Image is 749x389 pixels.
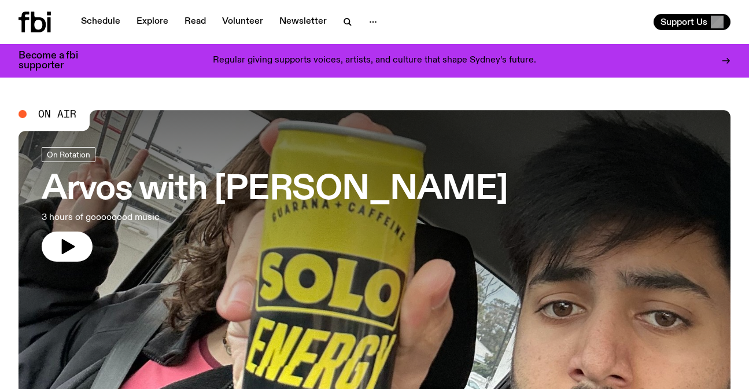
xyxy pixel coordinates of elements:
button: Support Us [654,14,730,30]
span: Support Us [661,17,707,27]
a: Volunteer [215,14,270,30]
span: On Rotation [47,150,90,159]
a: Newsletter [272,14,334,30]
a: Read [178,14,213,30]
h3: Become a fbi supporter [19,51,93,71]
span: On Air [38,109,76,119]
a: On Rotation [42,147,95,162]
h3: Arvos with [PERSON_NAME] [42,174,508,206]
a: Arvos with [PERSON_NAME]3 hours of goooooood music [42,147,508,262]
p: 3 hours of goooooood music [42,211,338,225]
p: Regular giving supports voices, artists, and culture that shape Sydney’s future. [213,56,536,66]
a: Explore [130,14,175,30]
a: Schedule [74,14,127,30]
